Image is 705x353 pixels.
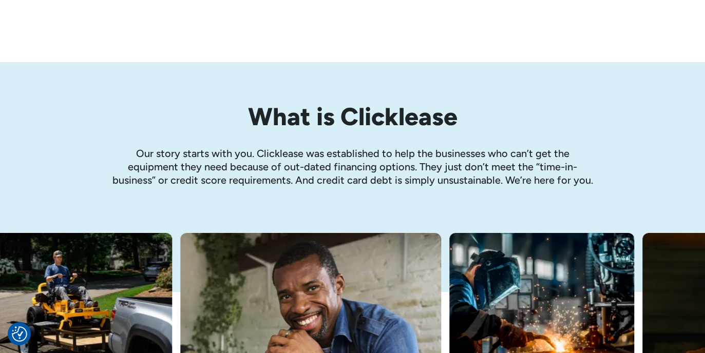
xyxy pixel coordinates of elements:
[12,326,27,342] img: Revisit consent button
[12,326,27,342] button: Consent Preferences
[111,103,594,130] h1: What is Clicklease
[111,147,594,187] p: Our story starts with you. Clicklease was established to help the businesses who can’t get the eq...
